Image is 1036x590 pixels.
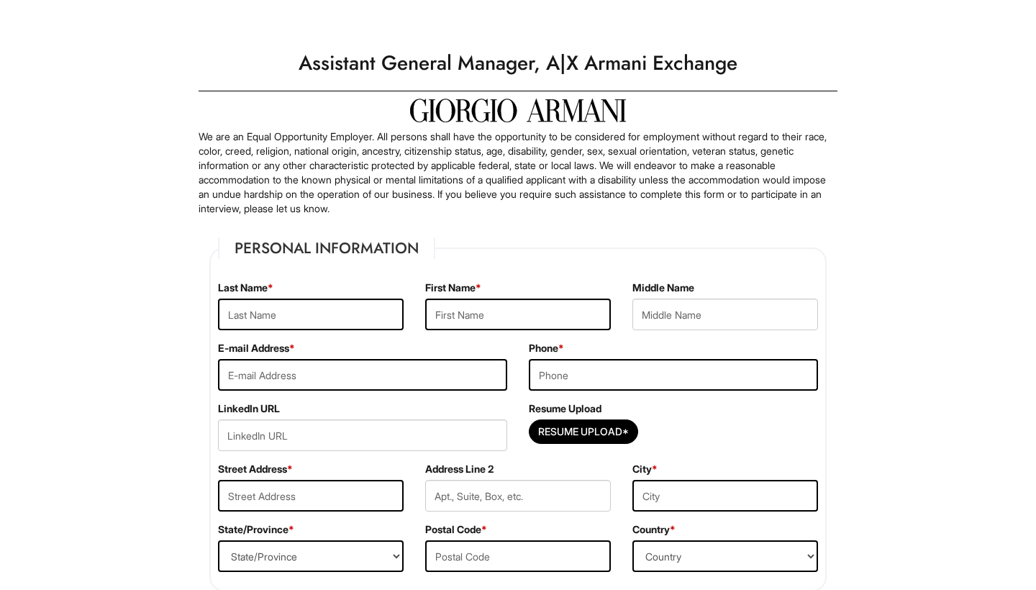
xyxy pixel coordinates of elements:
[632,299,818,330] input: Middle Name
[218,401,280,416] label: LinkedIn URL
[191,43,845,83] h1: Assistant General Manager, A|X Armani Exchange
[425,540,611,572] input: Postal Code
[218,299,404,330] input: Last Name
[632,281,694,295] label: Middle Name
[218,522,294,537] label: State/Province
[425,480,611,512] input: Apt., Suite, Box, etc.
[425,299,611,330] input: First Name
[632,480,818,512] input: City
[632,462,658,476] label: City
[425,462,494,476] label: Address Line 2
[218,281,273,295] label: Last Name
[218,237,435,259] legend: Personal Information
[632,522,676,537] label: Country
[529,341,564,355] label: Phone
[529,401,601,416] label: Resume Upload
[218,462,293,476] label: Street Address
[529,419,638,444] button: Resume Upload*Resume Upload*
[218,540,404,572] select: State/Province
[425,281,481,295] label: First Name
[218,359,507,391] input: E-mail Address
[218,480,404,512] input: Street Address
[410,99,626,122] img: Giorgio Armani
[425,522,487,537] label: Postal Code
[529,359,818,391] input: Phone
[199,130,837,216] p: We are an Equal Opportunity Employer. All persons shall have the opportunity to be considered for...
[218,419,507,451] input: LinkedIn URL
[218,341,295,355] label: E-mail Address
[632,540,818,572] select: Country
